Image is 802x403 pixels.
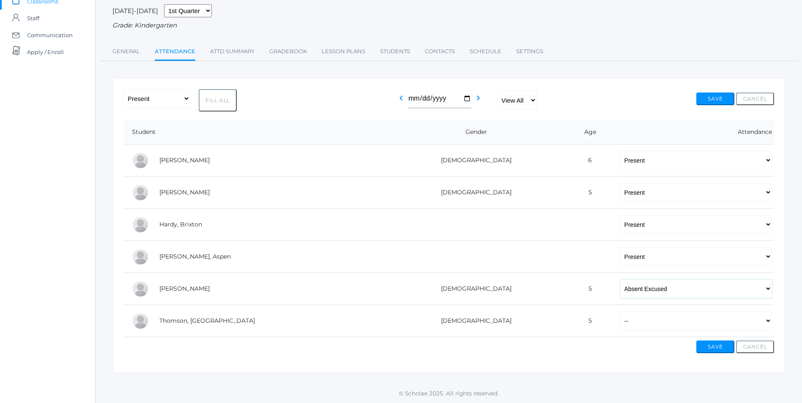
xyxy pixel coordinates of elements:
td: 5 [562,177,611,209]
button: Fill All [199,89,237,112]
a: chevron_left [396,97,406,105]
button: Save [696,340,734,353]
div: Abby Backstrom [132,152,149,169]
th: Attendance [612,120,774,144]
button: Save [696,93,734,105]
td: 5 [562,273,611,305]
button: Cancel [736,340,774,353]
div: Nolan Gagen [132,184,149,201]
a: [PERSON_NAME] [159,188,210,196]
span: Staff [27,10,39,27]
a: [PERSON_NAME] [159,285,210,292]
span: Apply / Enroll [27,44,64,60]
div: Elias Lehman [132,280,149,297]
td: [DEMOGRAPHIC_DATA] [384,273,562,305]
a: Attendance [155,43,195,61]
a: Attd Summary [210,43,255,60]
a: General [112,43,140,60]
a: [PERSON_NAME], Aspen [159,253,231,260]
p: © Scholae 2025. All rights reserved. [96,389,802,398]
div: Everest Thomson [132,313,149,329]
th: Gender [384,120,562,144]
a: Lesson Plans [322,43,365,60]
a: chevron_right [473,97,483,105]
button: Cancel [736,93,774,105]
span: Communication [27,27,73,44]
i: chevron_right [473,93,483,103]
th: Age [562,120,611,144]
span: [DATE]-[DATE] [112,7,158,15]
a: Settings [516,43,543,60]
div: Aspen Hemingway [132,248,149,265]
a: Thomson, [GEOGRAPHIC_DATA] [159,317,255,324]
a: Schedule [470,43,501,60]
td: [DEMOGRAPHIC_DATA] [384,305,562,337]
i: chevron_left [396,93,406,103]
a: Students [380,43,410,60]
th: Student [123,120,384,144]
td: [DEMOGRAPHIC_DATA] [384,177,562,209]
div: Grade: Kindergarten [112,21,785,30]
td: [DEMOGRAPHIC_DATA] [384,144,562,177]
a: Hardy, Brixton [159,221,202,228]
a: [PERSON_NAME] [159,156,210,164]
td: 6 [562,144,611,177]
div: Brixton Hardy [132,216,149,233]
a: Gradebook [269,43,307,60]
td: 5 [562,305,611,337]
a: Contacts [425,43,455,60]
